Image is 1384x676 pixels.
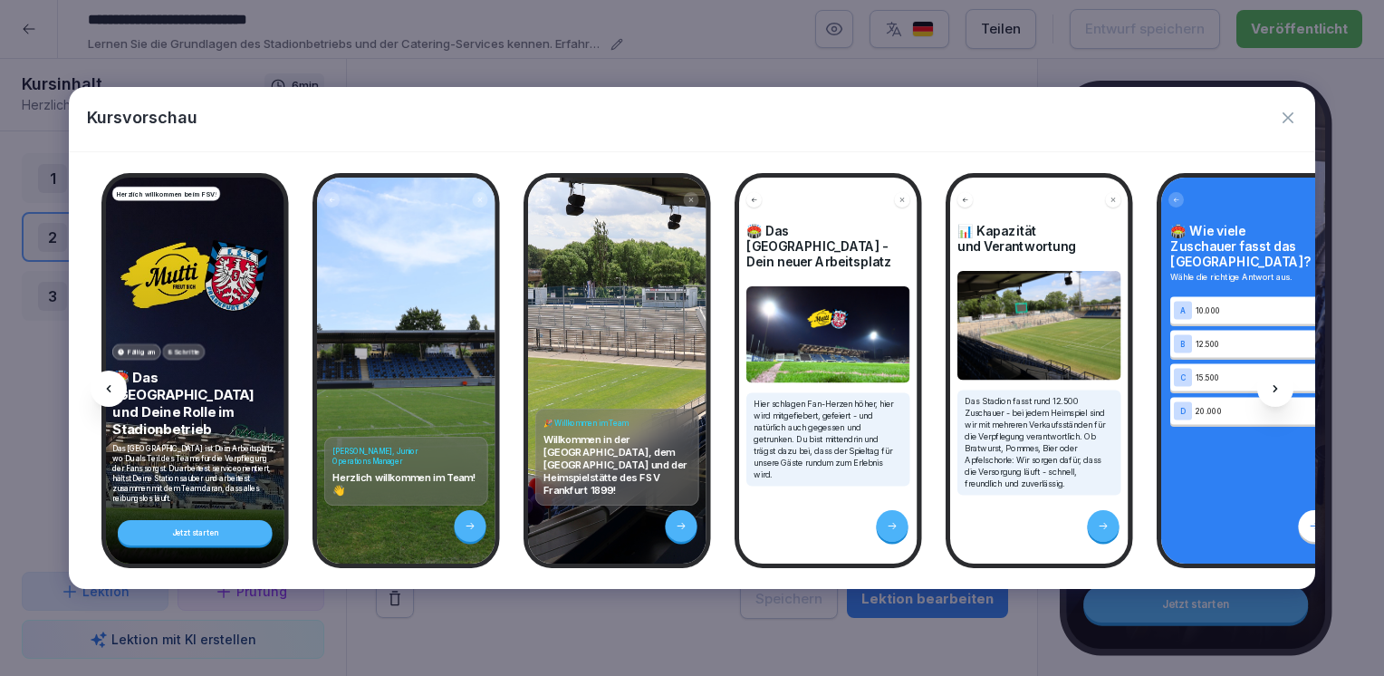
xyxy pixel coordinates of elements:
img: Bild und Text Vorschau [746,286,910,383]
p: C [1180,373,1186,381]
p: 15.500 [1196,372,1327,383]
p: Wähle die richtige Antwort aus. [1170,271,1331,284]
p: A [1180,306,1186,314]
p: Das Stadion fasst rund 12.500 Zuschauer - bei jedem Heimspiel sind wir mit mehreren Verkaufsständ... [965,395,1114,489]
p: 🏟️ Das [GEOGRAPHIC_DATA] und Deine Rolle im Stadionbetrieb [112,369,278,438]
p: Hier schlagen Fan-Herzen höher, hier wird mitgefiebert, gefeiert - und natürlich auch gegessen un... [754,399,903,481]
h4: [PERSON_NAME], Junior Operations Manager [332,447,481,467]
p: Willkommen in der [GEOGRAPHIC_DATA], dem [GEOGRAPHIC_DATA] und der Heimspielstätte des FSV Frankf... [543,433,692,497]
p: 12.500 [1196,339,1327,350]
p: Herzlich willkommen im Team!👋 [332,471,481,497]
p: 10.000 [1196,305,1327,316]
img: Bild und Text Vorschau [957,271,1121,380]
h4: 🎉 Willkommen im Team [543,419,692,429]
p: Fällig am [128,347,157,357]
h4: 🏟️ Wie viele Zuschauer fasst das [GEOGRAPHIC_DATA]? [1170,223,1331,269]
h4: 🏟️ Das [GEOGRAPHIC_DATA] - Dein neuer Arbeitsplatz [746,223,910,269]
h4: 📊 Kapazität und Verantwortung [957,223,1121,254]
p: Das [GEOGRAPHIC_DATA] ist Dein Arbeitsplatz, wo Du als Teil des Teams für die Verpflegung der Fan... [112,443,278,503]
p: 20.000 [1196,406,1327,417]
p: D [1180,407,1186,415]
p: 8 Schritte [168,347,200,357]
p: Herzlich willkommen beim FSV! [117,189,216,199]
p: Kursvorschau [87,105,197,130]
p: B [1181,340,1187,348]
div: Jetzt starten [118,520,273,546]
